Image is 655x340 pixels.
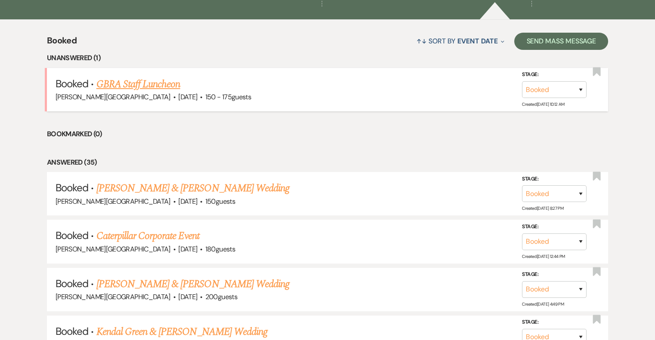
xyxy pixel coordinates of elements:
span: [PERSON_NAME][GEOGRAPHIC_DATA] [56,245,171,254]
span: 150 guests [205,197,235,206]
span: 200 guests [205,292,237,301]
span: [DATE] [178,245,197,254]
button: Send Mass Message [514,33,608,50]
span: Event Date [457,37,497,46]
label: Stage: [522,175,587,184]
li: Answered (35) [47,157,608,168]
label: Stage: [522,222,587,232]
span: [PERSON_NAME][GEOGRAPHIC_DATA] [56,292,171,301]
span: Created: [DATE] 8:27 PM [522,205,563,211]
label: Stage: [522,270,587,279]
span: ↑↓ [416,37,427,46]
label: Stage: [522,318,587,327]
span: Booked [56,325,88,338]
span: [PERSON_NAME][GEOGRAPHIC_DATA] [56,197,171,206]
span: [PERSON_NAME][GEOGRAPHIC_DATA] [56,92,171,101]
span: 180 guests [205,245,235,254]
a: GBRA Staff Luncheon [96,77,180,92]
span: Booked [56,181,88,194]
li: Unanswered (1) [47,52,608,64]
button: Sort By Event Date [413,30,508,52]
span: 150 - 175 guests [205,92,251,101]
span: [DATE] [178,92,197,101]
span: Booked [56,229,88,242]
a: Caterpillar Corporate Event [96,228,199,244]
span: Created: [DATE] 12:44 PM [522,253,565,259]
li: Bookmarked (0) [47,129,608,140]
label: Stage: [522,70,587,80]
span: Created: [DATE] 10:12 AM [522,101,564,107]
span: Created: [DATE] 4:49 PM [522,301,564,307]
a: Kendal Green & [PERSON_NAME] Wedding [96,324,267,340]
a: [PERSON_NAME] & [PERSON_NAME] Wedding [96,276,289,292]
span: Booked [47,34,77,52]
span: [DATE] [178,197,197,206]
span: Booked [56,277,88,290]
span: [DATE] [178,292,197,301]
a: [PERSON_NAME] & [PERSON_NAME] Wedding [96,181,289,196]
span: Booked [56,77,88,90]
